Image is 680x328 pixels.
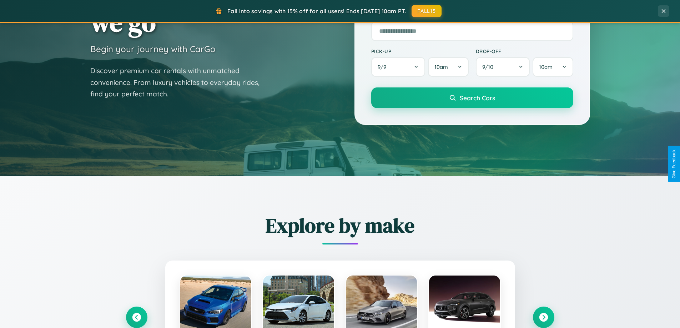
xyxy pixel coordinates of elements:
div: Give Feedback [671,150,676,178]
label: Pick-up [371,48,469,54]
span: 10am [539,64,553,70]
span: 10am [434,64,448,70]
button: FALL15 [412,5,442,17]
button: 10am [533,57,573,77]
label: Drop-off [476,48,573,54]
span: Search Cars [460,94,495,102]
span: 9 / 9 [378,64,390,70]
h3: Begin your journey with CarGo [90,44,216,54]
h2: Explore by make [126,212,554,239]
span: Fall into savings with 15% off for all users! Ends [DATE] 10am PT. [227,7,406,15]
p: Discover premium car rentals with unmatched convenience. From luxury vehicles to everyday rides, ... [90,65,269,100]
span: 9 / 10 [482,64,497,70]
button: 9/9 [371,57,425,77]
button: Search Cars [371,87,573,108]
button: 9/10 [476,57,530,77]
button: 10am [428,57,468,77]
